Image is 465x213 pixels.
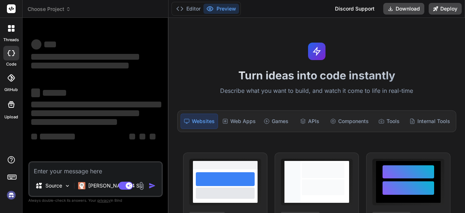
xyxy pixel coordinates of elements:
[260,114,292,129] div: Games
[294,114,325,129] div: APIs
[181,114,218,129] div: Websites
[149,182,156,189] img: icon
[31,54,139,60] span: ‌
[331,3,379,15] div: Discord Support
[97,198,110,202] span: privacy
[4,114,18,120] label: Upload
[64,183,70,189] img: Pick Models
[137,182,146,190] img: attachment
[373,114,405,129] div: Tools
[31,39,41,50] span: ‌
[88,182,142,189] p: [PERSON_NAME] 4 S..
[31,63,129,68] span: ‌
[383,3,424,15] button: Download
[139,134,145,139] span: ‌
[78,182,85,189] img: Claude 4 Sonnet
[4,87,18,93] label: GitHub
[43,90,66,96] span: ‌
[429,3,462,15] button: Deploy
[28,5,71,13] span: Choose Project
[407,114,453,129] div: Internal Tools
[5,189,17,201] img: signin
[44,42,56,47] span: ‌
[327,114,372,129] div: Components
[31,110,139,116] span: ‌
[173,4,203,14] button: Editor
[31,88,40,97] span: ‌
[173,86,461,96] p: Describe what you want to build, and watch it come to life in real-time
[129,134,135,139] span: ‌
[3,37,19,43] label: threads
[219,114,259,129] div: Web Apps
[31,134,37,139] span: ‌
[203,4,239,14] button: Preview
[40,134,75,139] span: ‌
[31,102,161,107] span: ‌
[28,197,163,204] p: Always double-check its answers. Your in Bind
[31,119,117,125] span: ‌
[150,134,155,139] span: ‌
[45,182,62,189] p: Source
[173,69,461,82] h1: Turn ideas into code instantly
[6,61,16,67] label: code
